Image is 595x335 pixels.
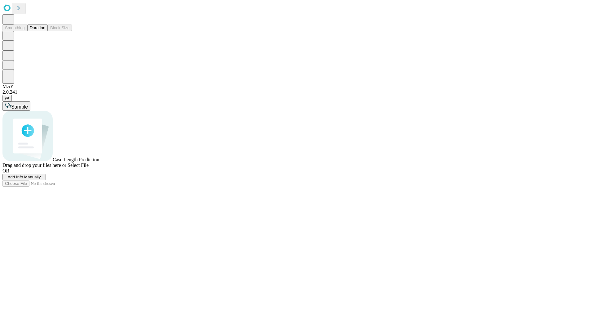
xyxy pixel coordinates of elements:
[48,25,72,31] button: Block Size
[2,168,9,173] span: OR
[68,163,89,168] span: Select File
[2,174,46,180] button: Add Info Manually
[11,104,28,109] span: Sample
[2,89,593,95] div: 2.0.241
[2,95,12,101] button: @
[2,25,27,31] button: Smoothing
[27,25,48,31] button: Duration
[8,175,41,179] span: Add Info Manually
[2,101,30,111] button: Sample
[5,96,9,100] span: @
[2,84,593,89] div: MAY
[2,163,66,168] span: Drag and drop your files here or
[53,157,99,162] span: Case Length Prediction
